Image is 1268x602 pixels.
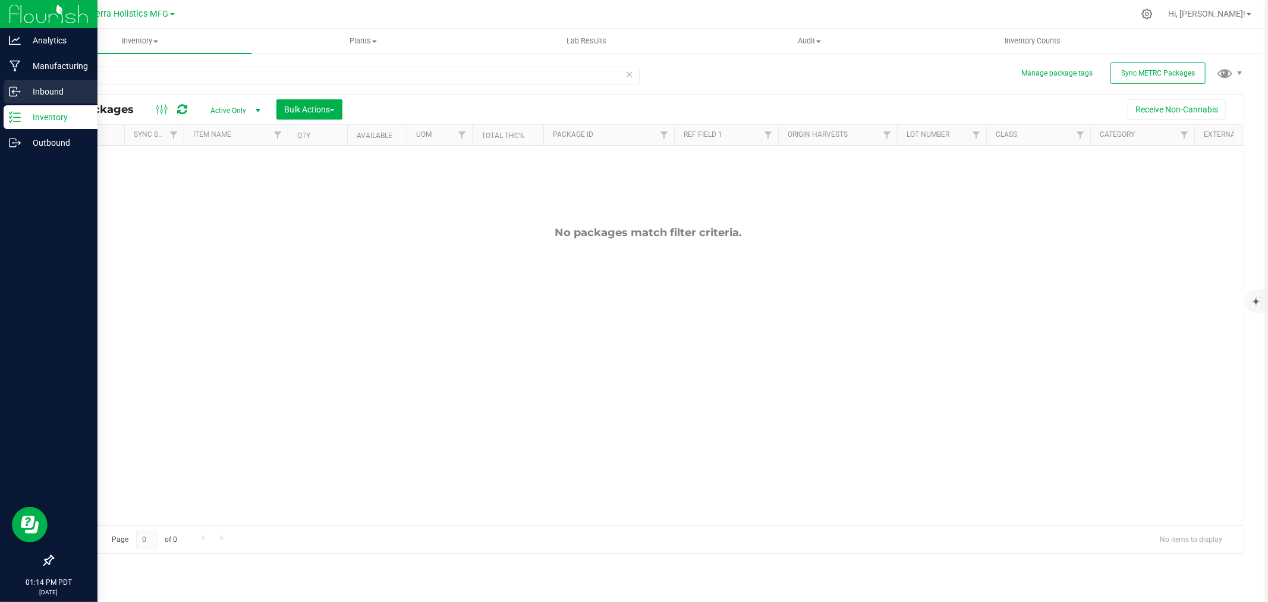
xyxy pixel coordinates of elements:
[29,36,251,46] span: Inventory
[9,111,21,123] inline-svg: Inventory
[475,29,698,54] a: Lab Results
[907,130,949,139] a: Lot Number
[62,103,146,116] span: All Packages
[5,577,92,588] p: 01:14 PM PDT
[53,226,1244,239] div: No packages match filter criteria.
[1100,130,1135,139] a: Category
[684,130,722,139] a: Ref Field 1
[1071,125,1090,145] a: Filter
[5,588,92,597] p: [DATE]
[1121,69,1195,77] span: Sync METRC Packages
[297,131,310,140] a: Qty
[759,125,778,145] a: Filter
[482,131,524,140] a: Total THC%
[251,29,474,54] a: Plants
[68,9,169,19] span: High Sierra Holistics MFG
[698,29,921,54] a: Audit
[164,125,184,145] a: Filter
[416,130,432,139] a: UOM
[21,33,92,48] p: Analytics
[550,36,622,46] span: Lab Results
[134,130,180,139] a: Sync Status
[102,531,187,549] span: Page of 0
[1175,125,1194,145] a: Filter
[21,136,92,150] p: Outbound
[698,36,920,46] span: Audit
[12,507,48,543] iframe: Resource center
[252,36,474,46] span: Plants
[1150,531,1232,548] span: No items to display
[52,67,640,84] input: Search Package ID, Item Name, SKU, Lot or Part Number...
[989,36,1077,46] span: Inventory Counts
[1128,99,1226,120] button: Receive Non-Cannabis
[276,99,342,120] button: Bulk Actions
[921,29,1144,54] a: Inventory Counts
[967,125,986,145] a: Filter
[9,137,21,149] inline-svg: Outbound
[1110,62,1206,84] button: Sync METRC Packages
[9,86,21,98] inline-svg: Inbound
[21,84,92,99] p: Inbound
[9,60,21,72] inline-svg: Manufacturing
[193,130,231,139] a: Item Name
[21,59,92,73] p: Manufacturing
[1140,8,1154,20] div: Manage settings
[21,110,92,124] p: Inventory
[996,130,1017,139] a: Class
[284,105,335,114] span: Bulk Actions
[29,29,251,54] a: Inventory
[788,130,848,139] a: Origin Harvests
[1021,68,1093,79] button: Manage package tags
[877,125,897,145] a: Filter
[553,130,593,139] a: Package ID
[268,125,288,145] a: Filter
[452,125,472,145] a: Filter
[655,125,674,145] a: Filter
[9,35,21,46] inline-svg: Analytics
[1168,9,1245,18] span: Hi, [PERSON_NAME]!
[357,131,392,140] a: Available
[625,67,634,82] span: Clear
